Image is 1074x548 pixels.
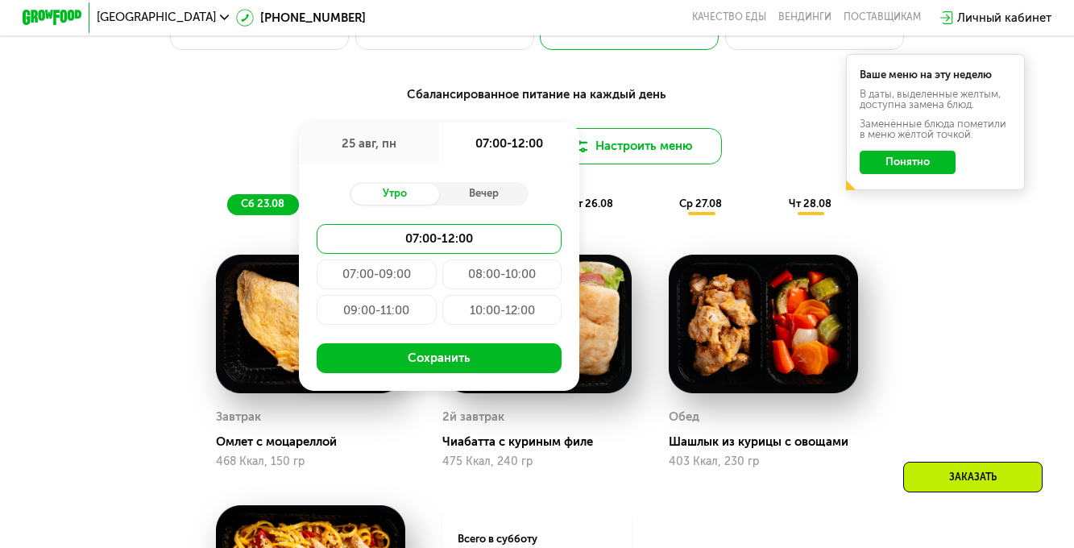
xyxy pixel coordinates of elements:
span: [GEOGRAPHIC_DATA] [97,11,216,23]
span: вт 26.08 [571,197,613,210]
div: Ваше меню на эту неделю [860,70,1012,81]
div: 2й завтрак [442,406,504,429]
a: [PHONE_NUMBER] [236,9,366,27]
span: чт 28.08 [789,197,831,210]
div: 468 Ккал, 150 гр [216,455,405,468]
div: 07:00-12:00 [439,122,579,164]
div: Личный кабинет [957,9,1051,27]
div: поставщикам [844,11,921,23]
a: Качество еды [692,11,766,23]
div: Омлет с моцареллой [216,434,417,450]
div: Завтрак [216,406,261,429]
div: Вечер [439,184,529,205]
div: Шашлык из курицы с овощами [669,434,869,450]
div: 25 авг, пн [299,122,439,164]
div: 475 Ккал, 240 гр [442,455,632,468]
button: Понятно [860,151,956,175]
div: Обед [669,406,699,429]
div: Заказать [903,462,1043,492]
div: 403 Ккал, 230 гр [669,455,858,468]
span: ср 27.08 [679,197,722,210]
div: Чиабатта с куриным филе [442,434,643,450]
button: Сохранить [317,343,562,373]
div: Сбалансированное питание на каждый день [95,85,978,104]
div: В даты, выделенные желтым, доступна замена блюд. [860,89,1012,110]
div: 10:00-12:00 [442,295,562,325]
span: сб 23.08 [241,197,284,210]
div: 07:00-09:00 [317,259,436,289]
div: 08:00-10:00 [442,259,562,289]
div: 09:00-11:00 [317,295,436,325]
button: Настроить меню [543,128,722,164]
div: Утро [350,184,439,205]
div: 07:00-12:00 [317,224,562,254]
div: Заменённые блюда пометили в меню жёлтой точкой. [860,119,1012,140]
a: Вендинги [778,11,831,23]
